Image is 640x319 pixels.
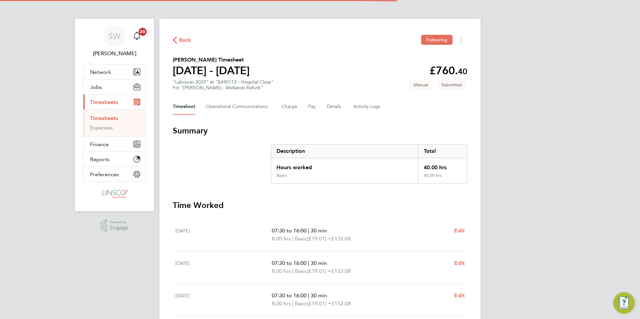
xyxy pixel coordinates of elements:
[175,292,272,308] div: [DATE]
[327,99,342,115] button: Details
[295,235,307,243] span: Basic
[179,36,191,44] span: Back
[173,56,250,64] h2: [PERSON_NAME] Timesheet
[90,171,119,178] span: Preferences
[308,227,309,234] span: |
[292,300,294,307] span: |
[418,158,467,173] div: 40.00 hrs
[454,292,465,300] a: Edit
[418,144,467,158] div: Total
[206,99,271,115] button: Operational Communications
[83,49,146,58] span: Shaun White
[90,124,113,131] a: Expenses
[271,144,467,184] div: Summary
[292,268,294,274] span: |
[271,144,418,158] div: Description
[613,292,635,314] button: Engage Resource Center
[175,259,272,275] div: [DATE]
[90,84,102,90] span: Jobs
[272,227,307,234] span: 07:30 to 16:00
[353,99,381,115] button: Activity Logs
[90,156,109,163] span: Reports
[454,227,465,234] span: Edit
[308,99,316,115] button: Pay
[454,292,465,299] span: Edit
[421,35,453,45] button: Following
[331,235,351,242] span: £152.08
[130,25,144,47] a: 20
[83,25,146,58] a: SW[PERSON_NAME]
[418,173,467,184] div: 40.00 hrs
[408,79,433,90] span: This timesheet was manually created.
[429,64,467,77] app-decimal: £760.
[311,292,327,299] span: 30 min
[90,99,118,105] span: Timesheets
[83,109,146,136] div: Timesheets
[139,28,147,36] span: 20
[110,225,129,231] span: Engage
[173,125,467,136] h3: Summary
[100,219,129,232] a: Powered byEngage
[83,137,146,151] button: Finance
[175,227,272,243] div: [DATE]
[90,115,118,121] a: Timesheets
[331,268,351,274] span: £152.08
[307,268,331,274] span: (£19.01) =
[83,167,146,182] button: Preferences
[110,219,129,225] span: Powered by
[426,37,447,43] span: Following
[295,300,307,308] span: Basic
[90,141,109,147] span: Finance
[454,260,465,266] span: Edit
[454,227,465,235] a: Edit
[83,65,146,79] button: Network
[83,189,146,199] a: Go to home page
[271,158,418,173] div: Hours worked
[83,152,146,167] button: Reports
[272,300,291,307] span: 8.00 hrs
[292,235,294,242] span: |
[173,85,273,91] div: For "[PERSON_NAME] - Midlands Refurb"
[173,64,250,77] h1: [DATE] - [DATE]
[308,260,309,266] span: |
[311,260,327,266] span: 30 min
[308,292,309,299] span: |
[173,36,191,44] button: Back
[455,35,467,45] button: Timesheets Menu
[295,267,307,275] span: Basic
[272,260,307,266] span: 07:30 to 16:00
[75,19,154,211] nav: Main navigation
[276,173,287,178] div: Basic
[282,99,298,115] button: Charge
[173,99,195,115] button: Timesheet
[272,268,291,274] span: 8.00 hrs
[173,79,273,91] div: "Labourer 2025" at "B490113 - Hospital Close"
[83,80,146,94] button: Jobs
[307,300,331,307] span: (£19.01) =
[436,79,467,90] span: This timesheet is Submitted.
[311,227,327,234] span: 30 min
[83,95,146,109] button: Timesheets
[272,235,291,242] span: 8.00 hrs
[458,67,467,76] span: 40
[100,189,128,199] img: linsco-logo-retina.png
[108,32,121,40] span: SW
[90,69,111,75] span: Network
[454,259,465,267] a: Edit
[307,235,331,242] span: (£19.01) =
[331,300,351,307] span: £152.08
[173,200,467,211] h3: Time Worked
[272,292,307,299] span: 07:30 to 16:00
